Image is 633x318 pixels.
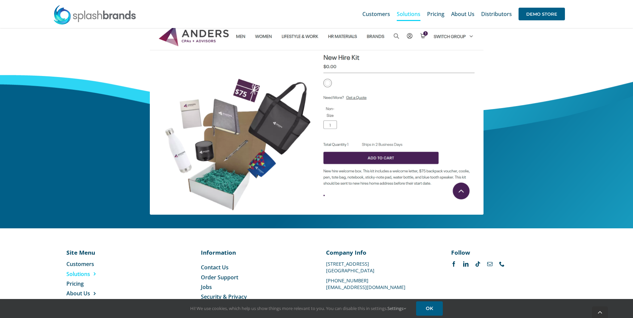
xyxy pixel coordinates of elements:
[201,274,307,281] a: Order Support
[451,248,557,256] p: Follow
[481,3,512,25] a: Distributors
[475,261,481,267] a: tiktok
[66,270,134,278] a: Solutions
[387,305,406,311] a: Settings
[66,260,94,268] span: Customers
[201,293,247,300] span: Security & Privacy
[53,5,136,25] img: SplashBrands.com Logo
[427,11,444,17] span: Pricing
[427,3,444,25] a: Pricing
[190,305,406,311] span: Hi! We use cookies, which help us show things more relevant to you. You can disable this in setti...
[451,11,474,17] span: About Us
[362,3,390,25] a: Customers
[201,293,307,300] a: Security & Privacy
[150,13,484,215] img: New Hire Kit
[66,280,134,287] a: Pricing
[66,280,84,287] span: Pricing
[201,274,238,281] span: Order Support
[66,270,90,278] span: Solutions
[66,248,134,256] p: Site Menu
[487,261,493,267] a: mail
[362,11,390,17] span: Customers
[66,260,134,268] a: Customers
[201,283,212,291] span: Jobs
[66,290,134,297] a: About Us
[463,261,468,267] a: linkedin
[201,264,307,271] a: Contact Us
[519,3,565,25] a: DEMO STORE
[451,261,456,267] a: facebook
[397,11,420,17] span: Solutions
[66,290,90,297] span: About Us
[499,261,505,267] a: phone
[201,283,307,291] a: Jobs
[416,301,443,316] a: OK
[481,11,512,17] span: Distributors
[519,8,565,20] span: DEMO STORE
[201,248,307,256] p: Information
[66,260,134,307] nav: Menu
[201,264,307,301] nav: Menu
[201,264,229,271] span: Contact Us
[362,3,565,25] nav: Main Menu Sticky
[326,248,432,256] p: Company Info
